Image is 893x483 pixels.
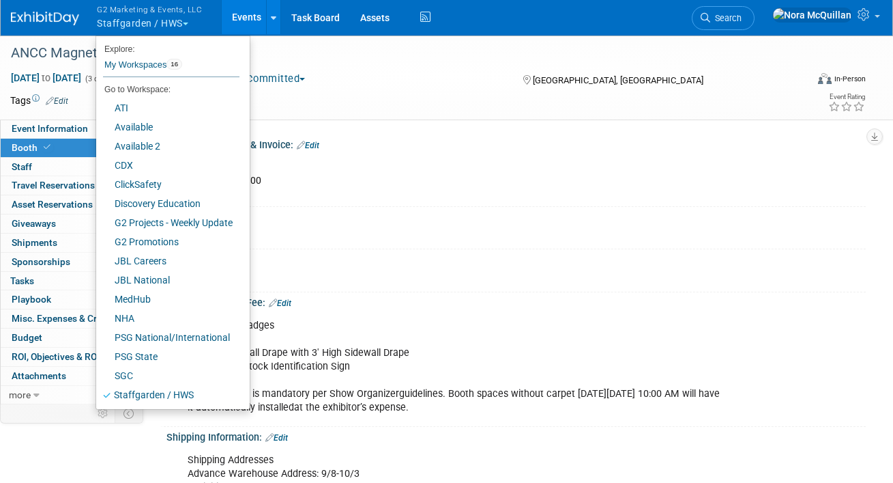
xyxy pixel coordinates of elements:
a: ROI, Objectives & ROO [1,348,143,366]
a: JBL National [96,271,239,290]
a: G2 Projects - Weekly Update [96,213,239,232]
td: Tags [10,94,68,107]
li: Go to Workspace: [96,81,239,98]
div: Booth Reservation & Invoice: [166,135,866,152]
span: Travel Reservations [12,180,95,191]
a: NHA [96,309,239,328]
img: Format-Inperson.png [818,73,832,84]
a: ATI [96,98,239,118]
li: Explore: [96,41,239,53]
div: Booth Size: [166,249,866,266]
span: Playbook [12,294,51,305]
div: 8 Expo Only Badges 8' High Backwall Drape with 3' High Sidewall Drape 7" x 44" Cardstock Identifi... [178,312,729,422]
span: Misc. Expenses & Credits [12,313,118,324]
span: [GEOGRAPHIC_DATA], [GEOGRAPHIC_DATA] [533,75,703,85]
span: Sponsorships [12,256,70,267]
button: Committed [229,72,310,86]
a: JBL Careers [96,251,239,271]
div: In-Person [834,74,866,84]
a: Sponsorships [1,253,143,271]
img: ExhibitDay [11,12,79,25]
i: Booth reservation complete [44,143,50,151]
a: Booth [1,139,143,157]
a: MedHub [96,290,239,309]
a: SGC [96,366,239,385]
a: Edit [265,433,288,443]
span: Tasks [10,275,34,286]
a: Event Information [1,120,143,138]
a: Available 2 [96,137,239,156]
span: Event Information [12,123,88,134]
span: G2 Marketing & Events, LLC [97,2,202,16]
span: Search [710,13,742,23]
div: Event Format [740,71,866,92]
a: Available [96,118,239,137]
span: Giveaways [12,218,56,229]
div: ANCC Magnet [6,41,793,66]
span: more [9,389,31,400]
span: (3 days) [84,74,113,83]
span: Budget [12,332,42,343]
a: Budget [1,329,143,347]
span: Attachments [12,370,66,381]
a: ClickSafety [96,175,239,194]
a: Edit [46,96,68,106]
a: Playbook [1,290,143,309]
div: Event Rating [828,94,865,100]
img: Nora McQuillan [772,8,852,23]
a: Search [692,6,755,30]
td: Personalize Event Tab Strip [91,404,115,422]
a: more [1,386,143,404]
span: to [40,72,53,83]
span: Asset Reservations [12,199,93,210]
a: Asset Reservations [1,195,143,214]
a: Travel Reservations [1,176,143,195]
div: 10x20 [177,266,855,287]
a: Staff [1,158,143,176]
div: Booth Number: [166,207,866,224]
span: 16 [166,59,182,70]
a: PSG National/International [96,328,239,347]
span: Booth [12,142,53,153]
a: Misc. Expenses & Credits [1,309,143,328]
a: Staffgarden / HWS [96,385,239,404]
div: Reserved [177,154,855,202]
a: CDX [96,156,239,175]
div: Shipping Information: [166,427,866,445]
td: Toggle Event Tabs [115,404,143,422]
div: Paid in Full [193,189,855,202]
span: Shipments [12,237,57,248]
a: G2 Promotions [96,232,239,251]
div: 3035 [177,223,855,244]
a: Edit [297,141,319,150]
a: PSG State [96,347,239,366]
a: Tasks [1,272,143,290]
span: [DATE] [DATE] [10,72,82,84]
div: Included in Booth Fee: [166,292,866,310]
a: Attachments [1,367,143,385]
a: Edit [269,299,291,308]
a: Giveaways [1,215,143,233]
span: Staff [12,161,32,172]
a: Shipments [1,234,143,252]
a: My Workspaces16 [103,53,239,77]
span: ROI, Objectives & ROO [12,351,103,362]
a: Discovery Education [96,194,239,213]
